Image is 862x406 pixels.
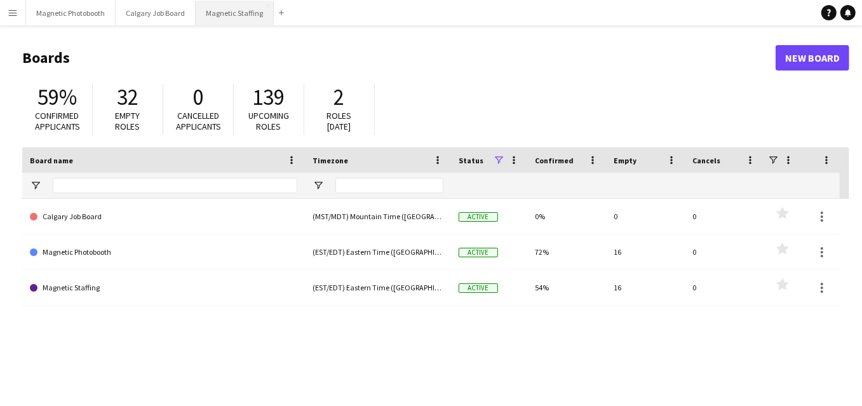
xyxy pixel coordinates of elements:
div: 0 [606,199,685,234]
a: Magnetic Photobooth [30,234,297,270]
span: Board name [30,156,73,165]
span: Cancelled applicants [176,110,221,132]
a: New Board [776,45,849,71]
span: 139 [253,83,285,111]
button: Magnetic Staffing [196,1,274,25]
span: Status [459,156,483,165]
span: Roles [DATE] [327,110,352,132]
div: 0% [527,199,606,234]
span: 0 [193,83,204,111]
a: Calgary Job Board [30,199,297,234]
a: Magnetic Staffing [30,270,297,306]
input: Board name Filter Input [53,178,297,193]
span: Active [459,283,498,293]
span: 32 [117,83,138,111]
span: 59% [37,83,77,111]
input: Timezone Filter Input [335,178,443,193]
div: 16 [606,234,685,269]
span: Empty [614,156,636,165]
button: Calgary Job Board [116,1,196,25]
span: Confirmed applicants [35,110,80,132]
span: Upcoming roles [248,110,289,132]
h1: Boards [22,48,776,67]
div: 0 [685,199,764,234]
div: (EST/EDT) Eastern Time ([GEOGRAPHIC_DATA] & [GEOGRAPHIC_DATA]) [305,234,451,269]
div: 0 [685,234,764,269]
div: (MST/MDT) Mountain Time ([GEOGRAPHIC_DATA] & [GEOGRAPHIC_DATA]) [305,199,451,234]
button: Magnetic Photobooth [26,1,116,25]
span: Active [459,248,498,257]
div: (EST/EDT) Eastern Time ([GEOGRAPHIC_DATA] & [GEOGRAPHIC_DATA]) [305,270,451,305]
div: 72% [527,234,606,269]
button: Open Filter Menu [30,180,41,191]
span: Active [459,212,498,222]
button: Open Filter Menu [313,180,324,191]
span: Confirmed [535,156,574,165]
div: 16 [606,270,685,305]
span: Empty roles [116,110,140,132]
div: 54% [527,270,606,305]
span: Cancels [692,156,720,165]
span: 2 [334,83,345,111]
span: Timezone [313,156,348,165]
div: 0 [685,270,764,305]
